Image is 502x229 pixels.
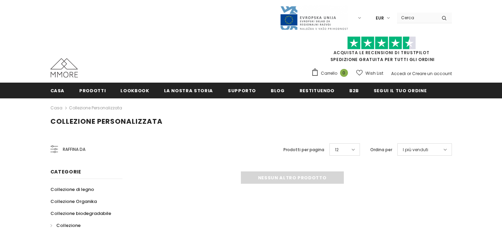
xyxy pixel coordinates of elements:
span: supporto [228,87,256,94]
img: Fidati di Pilot Stars [347,36,416,50]
a: Lookbook [120,83,149,98]
a: B2B [349,83,359,98]
a: Prodotti [79,83,106,98]
span: Carrello [321,70,337,77]
a: Collezione biodegradabile [50,207,111,219]
a: Accedi [391,71,406,76]
span: Collezione personalizzata [50,117,163,126]
a: Segui il tuo ordine [374,83,427,98]
img: Casi MMORE [50,58,78,77]
span: Categorie [50,168,81,175]
span: 0 [340,69,348,77]
a: Casa [50,83,65,98]
a: Wish List [356,67,383,79]
a: Collezione personalizzata [69,105,122,111]
span: Collezione biodegradabile [50,210,111,217]
a: Javni Razpis [280,15,348,21]
a: Blog [271,83,285,98]
span: SPEDIZIONE GRATUITA PER TUTTI GLI ORDINI [311,39,452,62]
span: B2B [349,87,359,94]
span: or [407,71,411,76]
input: Search Site [397,13,436,23]
span: Casa [50,87,65,94]
a: Casa [50,104,62,112]
span: Prodotti [79,87,106,94]
span: EUR [376,15,384,22]
a: Restituendo [300,83,335,98]
span: Segui il tuo ordine [374,87,427,94]
span: 12 [335,146,339,153]
span: Collezione di legno [50,186,94,193]
span: La nostra storia [164,87,213,94]
a: Carrello 0 [311,68,351,79]
a: Collezione Organika [50,195,97,207]
label: Prodotti per pagina [283,146,324,153]
span: Raffina da [63,146,85,153]
span: I più venduti [403,146,428,153]
img: Javni Razpis [280,5,348,31]
a: Creare un account [412,71,452,76]
a: Acquista le recensioni di TrustPilot [334,50,430,56]
label: Ordina per [370,146,392,153]
span: Wish List [365,70,383,77]
span: Restituendo [300,87,335,94]
a: Collezione di legno [50,183,94,195]
a: supporto [228,83,256,98]
a: La nostra storia [164,83,213,98]
span: Collezione Organika [50,198,97,205]
span: Blog [271,87,285,94]
span: Lookbook [120,87,149,94]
